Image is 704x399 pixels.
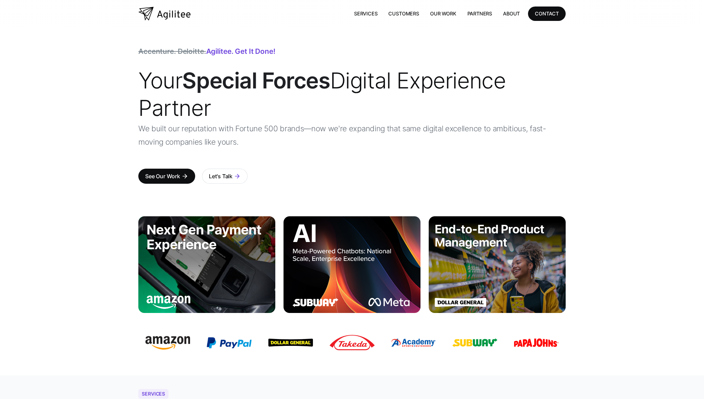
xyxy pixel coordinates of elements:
span: Your Digital Experience Partner [138,67,505,121]
a: See Our Workarrow_forward [138,169,195,184]
a: Partners [462,7,498,21]
a: About [498,7,525,21]
div: Let's Talk [209,171,232,181]
div: arrow_forward [181,173,188,180]
a: Let's Talkarrow_forward [202,169,248,184]
a: Customers [383,7,424,21]
div: Agilitee. Get it done! [138,48,275,55]
strong: Special Forces [182,67,330,94]
a: home [138,7,191,21]
a: CONTACT [528,7,566,21]
p: We built our reputation with Fortune 500 brands—now we're expanding that same digital excellence ... [138,122,566,148]
div: See Our Work [145,171,180,181]
a: Services [349,7,383,21]
span: Accenture. Deloitte. [138,47,206,56]
div: Services [138,389,168,399]
a: Our Work [425,7,462,21]
div: arrow_forward [234,173,241,180]
div: CONTACT [535,9,559,18]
